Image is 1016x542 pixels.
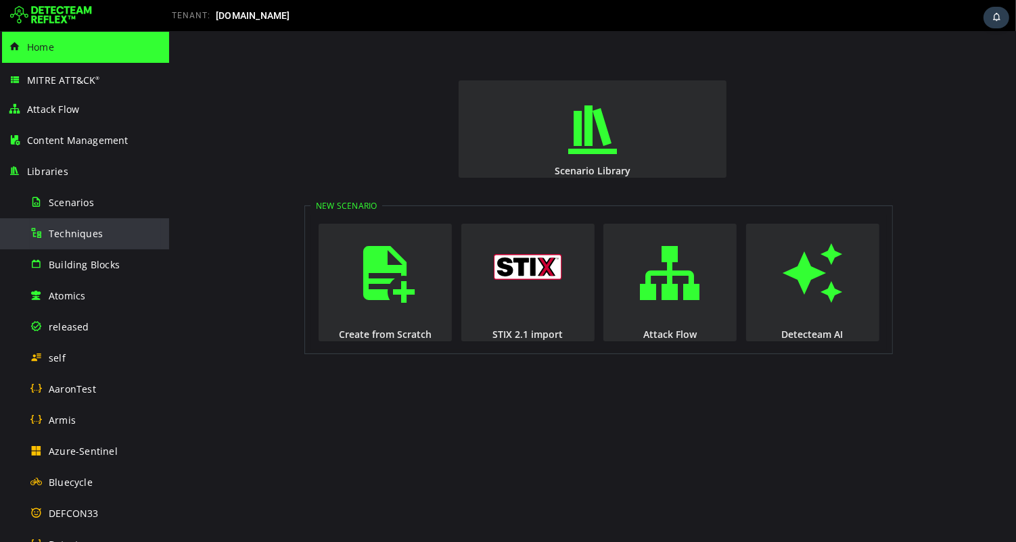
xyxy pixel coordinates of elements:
span: Armis [49,414,76,426]
button: Create from Scratch [149,193,283,310]
button: Detecteam AI [577,193,710,310]
span: MITRE ATT&CK [27,74,100,87]
div: Task Notifications [984,7,1009,28]
div: Detecteam AI [576,297,712,310]
div: Create from Scratch [148,297,284,310]
button: Scenario Library [290,49,557,147]
span: Building Blocks [49,258,120,271]
span: [DOMAIN_NAME] [216,10,290,21]
span: self [49,351,66,364]
span: Techniques [49,227,103,240]
span: Libraries [27,165,68,178]
span: Atomics [49,289,85,302]
div: Scenario Library [288,133,559,146]
span: Home [27,41,54,53]
span: AaronTest [49,383,96,395]
button: Attack Flow [434,193,568,310]
span: Content Management [27,134,129,147]
span: Attack Flow [27,103,79,116]
div: Attack Flow [433,297,569,310]
span: DEFCON33 [49,507,99,520]
legend: New Scenario [141,169,213,180]
span: Azure-Sentinel [49,445,118,458]
span: Bluecycle [49,476,93,489]
img: Detecteam logo [10,5,92,26]
img: logo_stix.svg [325,223,393,249]
span: Scenarios [49,196,94,209]
sup: ® [95,75,99,81]
span: TENANT: [172,11,210,20]
span: released [49,320,89,333]
button: STIX 2.1 import [292,193,425,310]
div: STIX 2.1 import [291,297,427,310]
